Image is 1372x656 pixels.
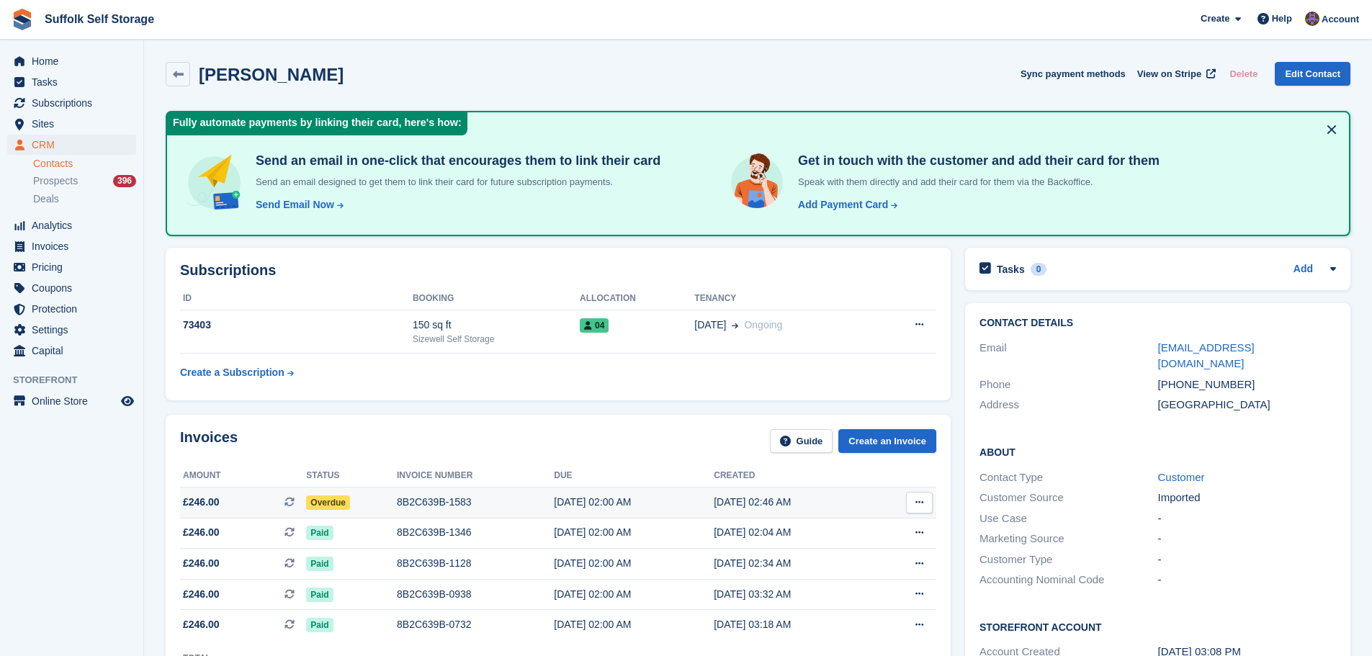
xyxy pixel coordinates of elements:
[714,556,874,571] div: [DATE] 02:34 AM
[32,51,118,71] span: Home
[13,373,143,387] span: Storefront
[32,236,118,256] span: Invoices
[1137,67,1201,81] span: View on Stripe
[306,557,333,571] span: Paid
[1201,12,1229,26] span: Create
[1158,511,1336,527] div: -
[792,175,1160,189] p: Speak with them directly and add their card for them via the Backoffice.
[32,391,118,411] span: Online Store
[1031,263,1047,276] div: 0
[770,429,833,453] a: Guide
[113,175,136,187] div: 396
[1322,12,1359,27] span: Account
[1158,397,1336,413] div: [GEOGRAPHIC_DATA]
[397,464,554,487] th: Invoice number
[413,287,580,310] th: Booking
[119,392,136,410] a: Preview store
[979,377,1157,393] div: Phone
[1158,572,1336,588] div: -
[7,278,136,298] a: menu
[33,157,136,171] a: Contacts
[997,263,1025,276] h2: Tasks
[32,114,118,134] span: Sites
[306,464,397,487] th: Status
[180,365,284,380] div: Create a Subscription
[250,175,660,189] p: Send an email designed to get them to link their card for future subscription payments.
[7,320,136,340] a: menu
[979,318,1336,329] h2: Contact Details
[32,93,118,113] span: Subscriptions
[184,153,244,212] img: send-email-b5881ef4c8f827a638e46e229e590028c7e36e3a6c99d2365469aff88783de13.svg
[7,114,136,134] a: menu
[180,464,306,487] th: Amount
[714,587,874,602] div: [DATE] 03:32 AM
[33,174,78,188] span: Prospects
[306,526,333,540] span: Paid
[694,287,874,310] th: Tenancy
[798,197,888,212] div: Add Payment Card
[7,215,136,235] a: menu
[32,299,118,319] span: Protection
[256,197,334,212] div: Send Email Now
[39,7,160,31] a: Suffolk Self Storage
[7,93,136,113] a: menu
[180,318,413,333] div: 73403
[7,236,136,256] a: menu
[554,617,714,632] div: [DATE] 02:00 AM
[183,617,220,632] span: £246.00
[580,287,694,310] th: Allocation
[32,278,118,298] span: Coupons
[1158,377,1336,393] div: [PHONE_NUMBER]
[7,257,136,277] a: menu
[7,341,136,361] a: menu
[1131,62,1219,86] a: View on Stripe
[554,556,714,571] div: [DATE] 02:00 AM
[33,192,136,207] a: Deals
[32,72,118,92] span: Tasks
[306,588,333,602] span: Paid
[12,9,33,30] img: stora-icon-8386f47178a22dfd0bd8f6a31ec36ba5ce8667c1dd55bd0f319d3a0aa187defe.svg
[1158,552,1336,568] div: -
[1158,341,1255,370] a: [EMAIL_ADDRESS][DOMAIN_NAME]
[792,153,1160,169] h4: Get in touch with the customer and add their card for them
[1272,12,1292,26] span: Help
[199,65,344,84] h2: [PERSON_NAME]
[714,464,874,487] th: Created
[979,552,1157,568] div: Customer Type
[979,340,1157,372] div: Email
[1224,62,1263,86] button: Delete
[714,495,874,510] div: [DATE] 02:46 AM
[183,495,220,510] span: £246.00
[7,72,136,92] a: menu
[554,464,714,487] th: Due
[979,397,1157,413] div: Address
[32,257,118,277] span: Pricing
[32,320,118,340] span: Settings
[1158,490,1336,506] div: Imported
[32,135,118,155] span: CRM
[180,287,413,310] th: ID
[397,525,554,540] div: 8B2C639B-1346
[33,174,136,189] a: Prospects 396
[397,495,554,510] div: 8B2C639B-1583
[180,359,294,386] a: Create a Subscription
[183,587,220,602] span: £246.00
[397,587,554,602] div: 8B2C639B-0938
[33,192,59,206] span: Deals
[1305,12,1319,26] img: Emma
[838,429,936,453] a: Create an Invoice
[744,319,782,331] span: Ongoing
[979,444,1336,459] h2: About
[180,262,936,279] h2: Subscriptions
[694,318,726,333] span: [DATE]
[1021,62,1126,86] button: Sync payment methods
[1275,62,1350,86] a: Edit Contact
[714,617,874,632] div: [DATE] 03:18 AM
[554,525,714,540] div: [DATE] 02:00 AM
[714,525,874,540] div: [DATE] 02:04 AM
[1293,261,1313,278] a: Add
[250,153,660,169] h4: Send an email in one-click that encourages them to link their card
[183,525,220,540] span: £246.00
[979,531,1157,547] div: Marketing Source
[979,572,1157,588] div: Accounting Nominal Code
